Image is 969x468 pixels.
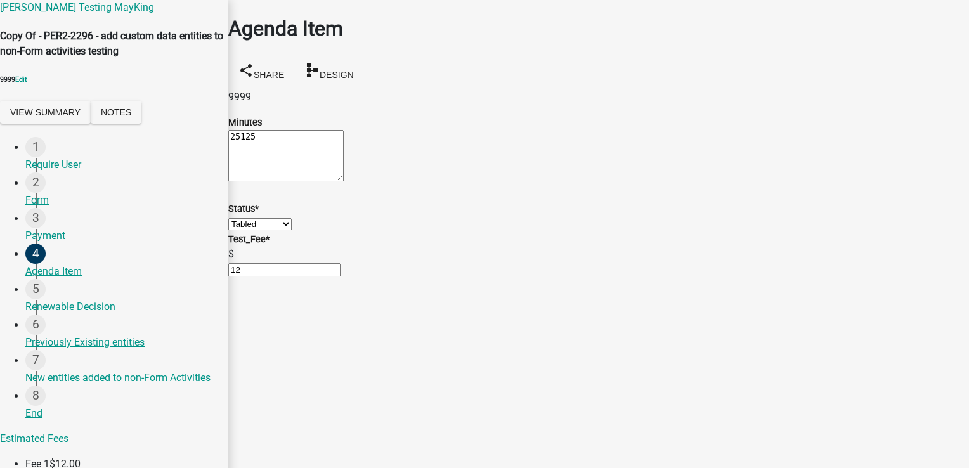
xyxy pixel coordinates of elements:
i: share [238,62,254,77]
wm-modal-confirm: Edit Application Number [15,75,27,84]
i: schema [304,62,320,77]
div: 1 [25,137,46,157]
div: Previously Existing entities [25,335,218,350]
div: End [25,406,218,421]
span: Share [254,69,284,79]
button: shareShare [228,58,294,86]
div: 7 [25,350,46,370]
div: Renewable Decision [25,299,218,315]
label: Test_Fee [228,234,270,245]
span: Design [320,69,354,79]
div: 8 [25,386,46,406]
span: $ [228,248,234,260]
div: 4 [25,244,46,264]
button: schemaDesign [294,58,364,86]
div: 2 [25,172,46,193]
div: Agenda Item [25,264,218,279]
div: Form [25,193,218,208]
wm-modal-confirm: Notes [91,107,141,119]
h1: Agenda Item [228,13,969,44]
label: Status [228,204,259,214]
div: New entities added to non-Form Activities [25,370,218,386]
p: 9999 [228,89,969,105]
div: 6 [25,315,46,335]
a: Edit [15,75,27,84]
div: Payment [25,228,218,244]
button: Notes [91,101,141,124]
label: Minutes [228,117,262,128]
div: Require User [25,157,218,172]
div: 3 [25,208,46,228]
div: 5 [25,279,46,299]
